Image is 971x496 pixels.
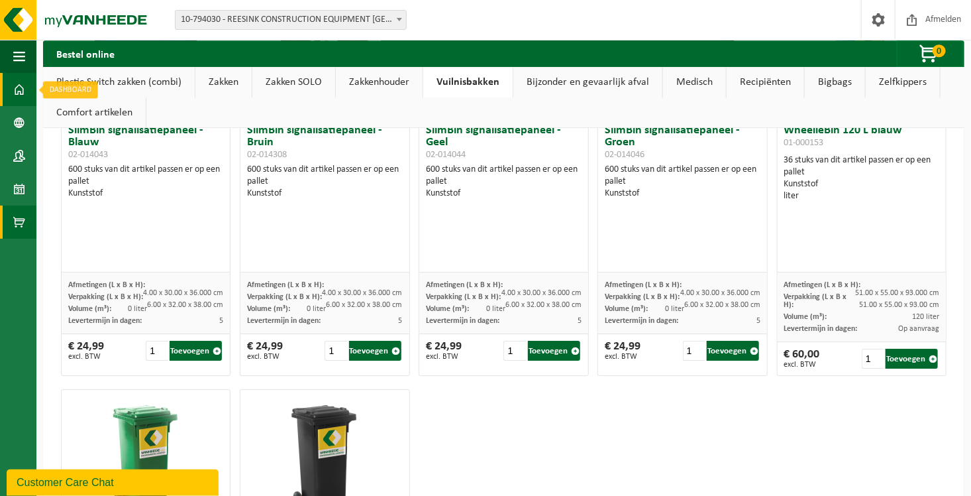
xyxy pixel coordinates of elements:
span: 02-014308 [247,150,287,160]
button: 0 [897,40,963,67]
div: 600 stuks van dit artikel passen er op een pallet [247,164,403,200]
a: Vuilnisbakken [423,67,513,97]
div: 600 stuks van dit artikel passen er op een pallet [605,164,760,200]
div: Kunststof [605,188,760,200]
h3: SlimBin signalisatiepaneel - Bruin [247,125,403,160]
span: Volume (m³): [247,305,290,313]
iframe: chat widget [7,467,221,496]
div: € 24,99 [426,341,462,361]
span: Levertermijn in dagen: [68,317,142,325]
button: Toevoegen [349,341,401,361]
span: 02-014044 [426,150,466,160]
h3: SlimBin signalisatiepaneel - Blauw [68,125,224,160]
span: excl. BTW [247,353,283,361]
span: Volume (m³): [426,305,469,313]
a: Zakkenhouder [336,67,423,97]
a: Recipiënten [727,67,804,97]
span: 6.00 x 32.00 x 38.00 cm [505,301,582,309]
div: € 24,99 [247,341,283,361]
a: Comfort artikelen [43,97,146,128]
span: 6.00 x 32.00 x 38.00 cm [147,301,223,309]
div: liter [784,190,940,202]
span: 0 liter [486,305,505,313]
input: 1 [146,341,168,361]
div: 600 stuks van dit artikel passen er op een pallet [426,164,582,200]
span: 10-794030 - REESINK CONSTRUCTION EQUIPMENT BELGIUM BV - HAMME [176,11,406,29]
span: Levertermijn in dagen: [784,325,858,333]
span: 120 liter [912,313,939,321]
span: 0 liter [128,305,147,313]
span: Volume (m³): [68,305,111,313]
span: Op aanvraag [898,325,939,333]
input: 1 [683,341,705,361]
button: Toevoegen [170,341,222,361]
div: Kunststof [247,188,403,200]
input: 1 [503,341,526,361]
span: 5 [578,317,582,325]
div: € 60,00 [784,349,820,369]
span: Afmetingen (L x B x H): [247,281,324,289]
input: 1 [325,341,347,361]
span: Afmetingen (L x B x H): [605,281,682,289]
a: Plastic Switch zakken (combi) [43,67,195,97]
button: Toevoegen [886,349,938,369]
a: Bijzonder en gevaarlijk afval [513,67,662,97]
a: Bigbags [805,67,865,97]
span: excl. BTW [68,353,104,361]
span: excl. BTW [426,353,462,361]
input: 1 [862,349,884,369]
div: 600 stuks van dit artikel passen er op een pallet [68,164,224,200]
span: 5 [756,317,760,325]
span: 02-014043 [68,150,108,160]
span: Verpakking (L x B x H): [68,293,143,301]
span: Volume (m³): [784,313,827,321]
span: 01-000153 [784,138,824,148]
span: Afmetingen (L x B x H): [68,281,145,289]
div: 36 stuks van dit artikel passen er op een pallet [784,155,940,202]
span: 0 liter [665,305,684,313]
span: Verpakking (L x B x H): [605,293,680,301]
span: 4.00 x 30.00 x 36.000 cm [680,289,760,297]
span: Levertermijn in dagen: [605,317,678,325]
span: Verpakking (L x B x H): [784,293,847,309]
span: 10-794030 - REESINK CONSTRUCTION EQUIPMENT BELGIUM BV - HAMME [175,10,407,30]
span: 02-014046 [605,150,644,160]
span: 4.00 x 30.00 x 36.000 cm [143,289,223,297]
div: € 24,99 [68,341,104,361]
div: Kunststof [784,178,940,190]
h2: Bestel online [43,40,128,66]
div: Kunststof [68,188,224,200]
span: Afmetingen (L x B x H): [426,281,503,289]
span: 0 [933,44,946,57]
span: 4.00 x 30.00 x 36.000 cm [323,289,403,297]
span: 51.00 x 55.00 x 93.000 cm [855,289,939,297]
span: Levertermijn in dagen: [247,317,321,325]
a: Zakken [195,67,252,97]
span: 6.00 x 32.00 x 38.00 cm [327,301,403,309]
span: 4.00 x 30.00 x 36.000 cm [501,289,582,297]
button: Toevoegen [707,341,759,361]
span: excl. BTW [784,361,820,369]
a: Zakken SOLO [252,67,335,97]
span: Verpakking (L x B x H): [247,293,322,301]
h3: WheelieBin 120 L blauw [784,125,940,151]
div: Kunststof [426,188,582,200]
span: Volume (m³): [605,305,648,313]
span: Levertermijn in dagen: [426,317,499,325]
span: 5 [219,317,223,325]
h3: SlimBin signalisatiepaneel - Geel [426,125,582,160]
span: Afmetingen (L x B x H): [784,281,861,289]
a: Zelfkippers [866,67,940,97]
h3: SlimBin signalisatiepaneel - Groen [605,125,760,160]
a: Medisch [663,67,726,97]
span: excl. BTW [605,353,640,361]
span: 51.00 x 55.00 x 93.00 cm [859,301,939,309]
span: 5 [399,317,403,325]
span: 0 liter [307,305,327,313]
div: € 24,99 [605,341,640,361]
span: Verpakking (L x B x H): [426,293,501,301]
button: Toevoegen [528,341,580,361]
span: 6.00 x 32.00 x 38.00 cm [684,301,760,309]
